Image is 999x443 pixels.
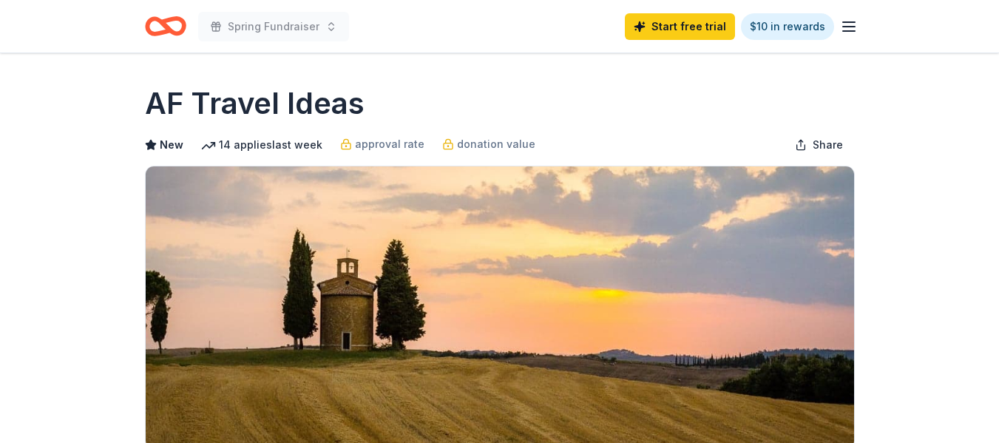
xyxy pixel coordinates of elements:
[457,135,535,153] span: donation value
[160,136,183,154] span: New
[442,135,535,153] a: donation value
[783,130,855,160] button: Share
[198,12,349,41] button: Spring Fundraiser
[355,135,424,153] span: approval rate
[145,9,186,44] a: Home
[228,18,319,35] span: Spring Fundraiser
[625,13,735,40] a: Start free trial
[145,83,365,124] h1: AF Travel Ideas
[201,136,322,154] div: 14 applies last week
[813,136,843,154] span: Share
[741,13,834,40] a: $10 in rewards
[340,135,424,153] a: approval rate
